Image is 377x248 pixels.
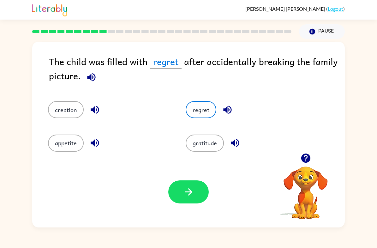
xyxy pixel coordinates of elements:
button: regret [186,101,216,118]
video: Your browser must support playing .mp4 files to use Literably. Please try using another browser. [274,157,337,220]
span: [PERSON_NAME] [PERSON_NAME] [245,6,326,12]
span: regret [150,54,182,69]
div: ( ) [245,6,345,12]
img: Literably [32,3,67,16]
button: gratitude [186,135,224,152]
a: Logout [328,6,343,12]
button: appetite [48,135,84,152]
button: Pause [299,24,345,39]
button: creation [48,101,84,118]
div: The child was filled with after accidentally breaking the family picture. [49,54,345,88]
